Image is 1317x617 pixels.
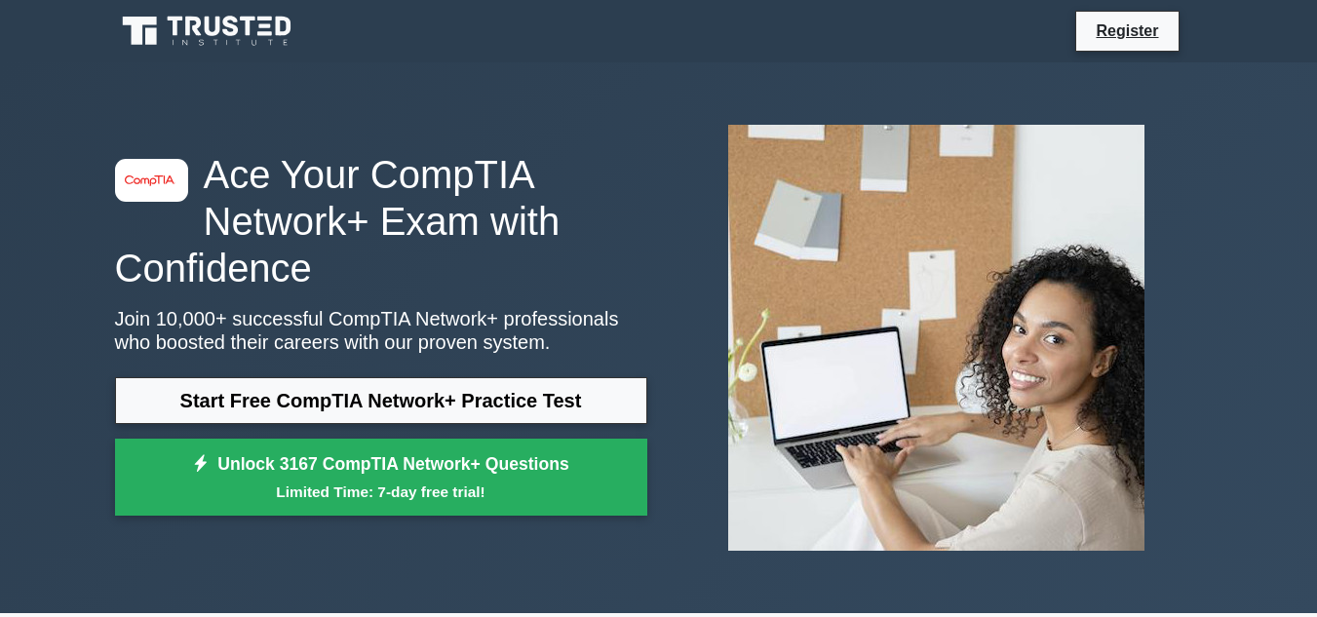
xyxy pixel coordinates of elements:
small: Limited Time: 7-day free trial! [139,481,623,503]
h1: Ace Your CompTIA Network+ Exam with Confidence [115,151,647,291]
a: Unlock 3167 CompTIA Network+ QuestionsLimited Time: 7-day free trial! [115,439,647,517]
a: Register [1084,19,1170,43]
p: Join 10,000+ successful CompTIA Network+ professionals who boosted their careers with our proven ... [115,307,647,354]
a: Start Free CompTIA Network+ Practice Test [115,377,647,424]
